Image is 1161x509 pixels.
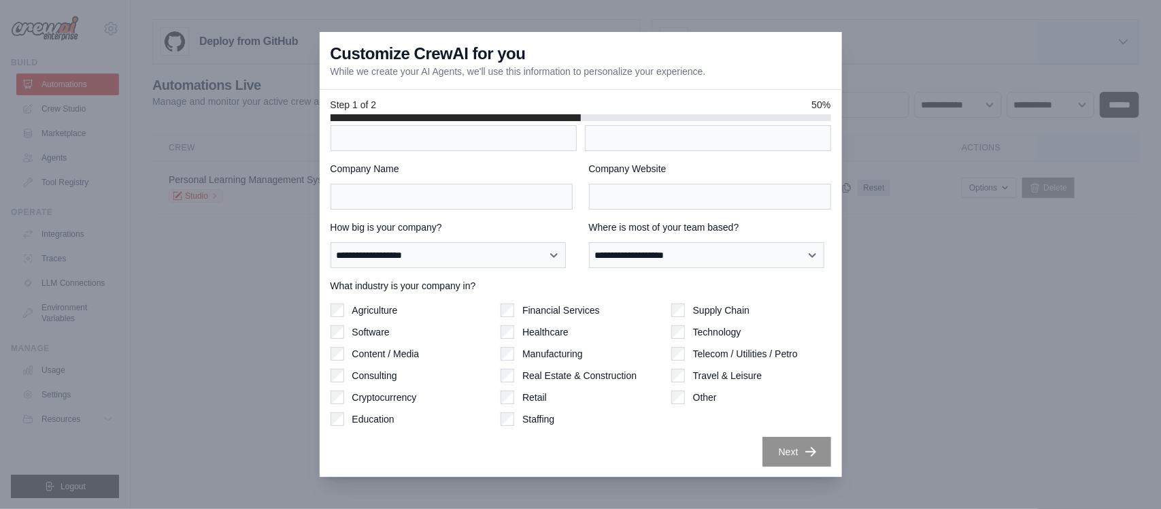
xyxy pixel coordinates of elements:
label: Staffing [522,412,554,426]
label: Technology [693,325,741,339]
label: Telecom / Utilities / Petro [693,347,798,361]
label: Healthcare [522,325,569,339]
label: Retail [522,391,547,404]
label: Manufacturing [522,347,583,361]
label: Where is most of your team based? [589,220,831,234]
label: How big is your company? [331,220,573,234]
span: Step 1 of 2 [331,98,377,112]
iframe: Chat Widget [1093,444,1161,509]
label: Travel & Leisure [693,369,762,382]
label: Software [352,325,390,339]
label: What industry is your company in? [331,279,831,293]
label: Supply Chain [693,303,750,317]
button: Next [762,437,831,467]
h3: Customize CrewAI for you [331,43,526,65]
label: Company Name [331,162,573,176]
label: Education [352,412,394,426]
label: Company Website [589,162,831,176]
span: 50% [811,98,830,112]
label: Content / Media [352,347,420,361]
label: Consulting [352,369,397,382]
p: While we create your AI Agents, we'll use this information to personalize your experience. [331,65,706,78]
label: Cryptocurrency [352,391,417,404]
label: Real Estate & Construction [522,369,637,382]
label: Agriculture [352,303,398,317]
label: Financial Services [522,303,600,317]
label: Other [693,391,717,404]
